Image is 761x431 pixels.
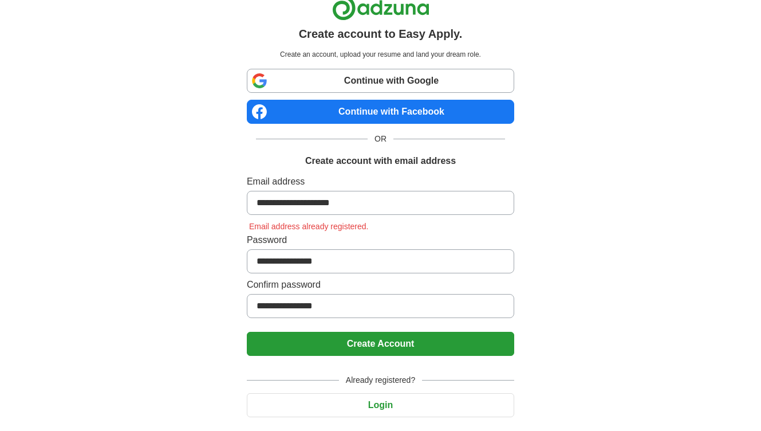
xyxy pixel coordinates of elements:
[247,233,514,247] label: Password
[305,154,456,168] h1: Create account with email address
[247,222,371,231] span: Email address already registered.
[247,278,514,292] label: Confirm password
[247,69,514,93] a: Continue with Google
[247,400,514,410] a: Login
[249,49,512,60] p: Create an account, upload your resume and land your dream role.
[299,25,463,42] h1: Create account to Easy Apply.
[339,374,422,386] span: Already registered?
[247,393,514,417] button: Login
[247,175,514,189] label: Email address
[247,100,514,124] a: Continue with Facebook
[247,332,514,356] button: Create Account
[368,133,393,145] span: OR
